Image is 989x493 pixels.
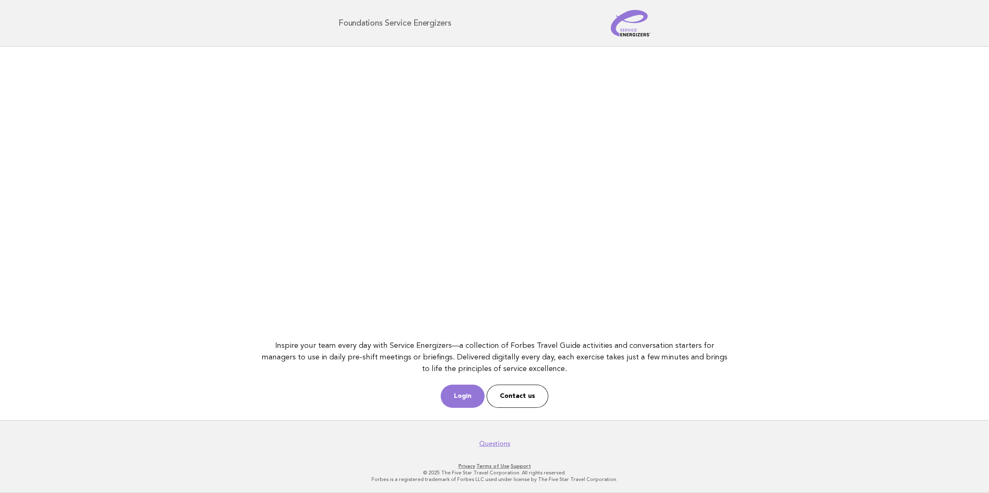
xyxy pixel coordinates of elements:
a: Privacy [458,463,475,469]
p: · · [241,463,748,469]
p: Forbes is a registered trademark of Forbes LLC used under license by The Five Star Travel Corpora... [241,476,748,483]
a: Contact us [487,385,548,408]
a: Login [441,385,485,408]
a: Support [511,463,531,469]
p: © 2025 The Five Star Travel Corporation. All rights reserved. [241,469,748,476]
a: Questions [479,440,510,448]
a: Terms of Use [476,463,509,469]
p: Inspire your team every day with Service Energizers—a collection of Forbes Travel Guide activitie... [257,340,732,375]
img: Service Energizers [611,10,651,36]
iframe: YouTube video player [257,59,732,326]
h1: Foundations Service Energizers [338,19,451,27]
